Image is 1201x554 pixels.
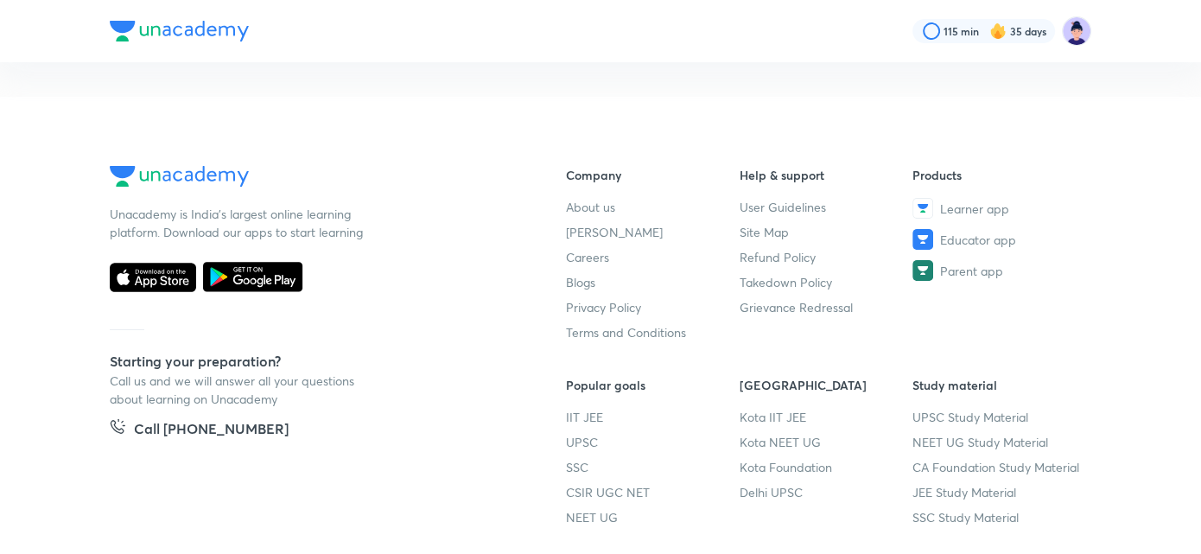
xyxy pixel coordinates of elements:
a: Delhi UPSC [740,483,913,501]
a: SSC [566,458,740,476]
a: About us [566,198,740,216]
h6: Popular goals [566,376,740,394]
a: NEET UG [566,508,740,526]
a: Kota NEET UG [740,433,913,451]
img: Parent app [912,260,933,281]
a: CSIR UGC NET [566,483,740,501]
a: User Guidelines [740,198,913,216]
span: Educator app [940,231,1016,249]
a: Blogs [566,273,740,291]
p: Unacademy is India’s largest online learning platform. Download our apps to start learning [110,205,369,241]
a: IIT JEE [566,408,740,426]
a: Site Map [740,223,913,241]
span: Learner app [940,200,1009,218]
img: Ravi Chalotra [1062,16,1091,46]
a: Kota IIT JEE [740,408,913,426]
h5: Call [PHONE_NUMBER] [134,418,289,443]
a: SSC Study Material [912,508,1086,526]
a: Refund Policy [740,248,913,266]
img: Learner app [912,198,933,219]
h6: [GEOGRAPHIC_DATA] [740,376,913,394]
span: Careers [566,248,609,266]
img: Company Logo [110,21,249,41]
a: Careers [566,248,740,266]
a: Takedown Policy [740,273,913,291]
a: Kota Foundation [740,458,913,476]
img: Company Logo [110,166,249,187]
a: UPSC Study Material [912,408,1086,426]
a: Terms and Conditions [566,323,740,341]
a: JEE Study Material [912,483,1086,501]
a: Privacy Policy [566,298,740,316]
a: Call [PHONE_NUMBER] [110,418,289,443]
p: Call us and we will answer all your questions about learning on Unacademy [110,372,369,408]
a: Parent app [912,260,1086,281]
a: UPSC [566,433,740,451]
img: streak [989,22,1007,40]
span: Parent app [940,262,1003,280]
a: CA Foundation Study Material [912,458,1086,476]
a: NEET UG Study Material [912,433,1086,451]
h5: Starting your preparation? [110,351,511,372]
h6: Help & support [740,166,913,184]
a: Educator app [912,229,1086,250]
a: Company Logo [110,166,511,191]
a: [PERSON_NAME] [566,223,740,241]
h6: Study material [912,376,1086,394]
a: Learner app [912,198,1086,219]
h6: Company [566,166,740,184]
a: Grievance Redressal [740,298,913,316]
h6: Products [912,166,1086,184]
img: Educator app [912,229,933,250]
